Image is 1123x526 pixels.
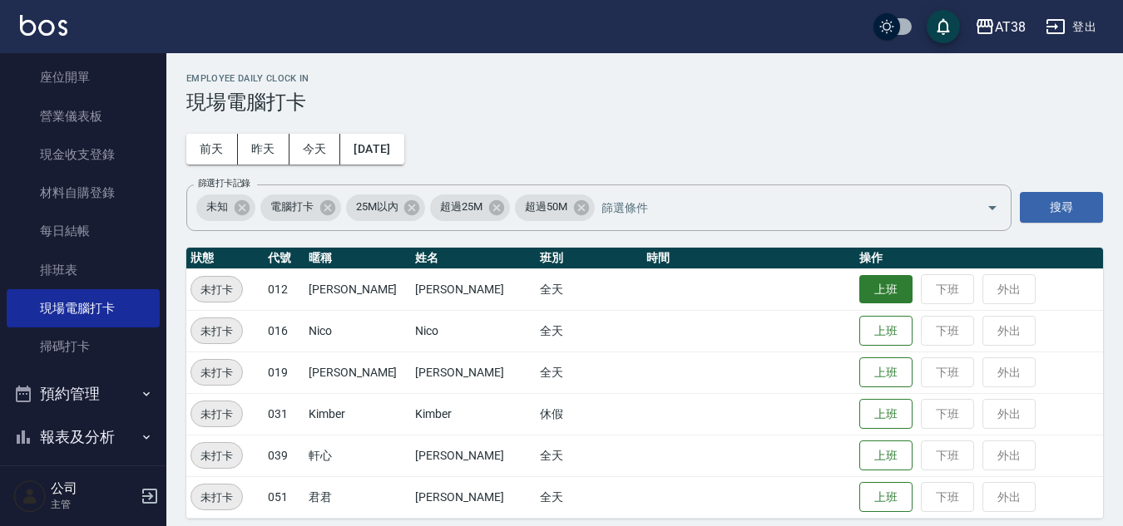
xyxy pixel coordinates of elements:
[264,435,304,476] td: 039
[191,406,242,423] span: 未打卡
[7,58,160,96] a: 座位開單
[264,476,304,518] td: 051
[186,73,1103,84] h2: Employee Daily Clock In
[304,476,411,518] td: 君君
[1039,12,1103,42] button: 登出
[430,199,492,215] span: 超過25M
[191,489,242,506] span: 未打卡
[304,268,411,310] td: [PERSON_NAME]
[191,364,242,381] span: 未打卡
[927,10,960,43] button: save
[191,281,242,298] span: 未打卡
[304,248,411,269] th: 暱稱
[859,399,913,430] button: 上班
[859,440,913,471] button: 上班
[51,497,136,512] p: 主管
[196,194,255,221] div: 未知
[536,435,642,476] td: 全天
[642,248,856,269] th: 時間
[859,316,913,347] button: 上班
[198,177,250,189] label: 篩選打卡記錄
[430,194,510,221] div: 超過25M
[536,393,642,435] td: 休假
[7,97,160,135] a: 營業儀表板
[51,480,136,497] h5: 公司
[859,357,913,388] button: 上班
[7,212,160,250] a: 每日結帳
[979,194,1006,221] button: Open
[264,248,304,269] th: 代號
[1020,192,1103,223] button: 搜尋
[411,248,535,269] th: 姓名
[7,458,160,501] button: 客戶管理
[855,248,1103,269] th: 操作
[515,194,595,221] div: 超過50M
[186,248,264,269] th: 狀態
[260,194,341,221] div: 電腦打卡
[186,134,238,165] button: 前天
[536,310,642,351] td: 全天
[264,393,304,435] td: 031
[304,435,411,476] td: 軒心
[304,310,411,351] td: Nico
[264,268,304,310] td: 012
[968,10,1032,44] button: AT38
[859,275,913,304] button: 上班
[411,435,535,476] td: [PERSON_NAME]
[411,476,535,518] td: [PERSON_NAME]
[515,199,577,215] span: 超過50M
[7,135,160,174] a: 現金收支登錄
[238,134,289,165] button: 昨天
[536,476,642,518] td: 全天
[7,372,160,415] button: 預約管理
[995,17,1026,37] div: AT38
[20,15,67,36] img: Logo
[7,251,160,289] a: 排班表
[191,447,242,465] span: 未打卡
[7,327,160,366] a: 掃碼打卡
[411,268,535,310] td: [PERSON_NAME]
[536,268,642,310] td: 全天
[7,415,160,459] button: 報表及分析
[340,134,403,165] button: [DATE]
[304,393,411,435] td: Kimber
[191,322,242,340] span: 未打卡
[7,174,160,212] a: 材料自購登錄
[536,351,642,393] td: 全天
[7,289,160,327] a: 現場電腦打卡
[411,351,535,393] td: [PERSON_NAME]
[304,351,411,393] td: [PERSON_NAME]
[13,479,47,513] img: Person
[260,199,324,215] span: 電腦打卡
[264,351,304,393] td: 019
[186,91,1103,114] h3: 現場電腦打卡
[597,193,957,222] input: 篩選條件
[536,248,642,269] th: 班別
[411,393,535,435] td: Kimber
[411,310,535,351] td: Nico
[346,194,426,221] div: 25M以內
[196,199,238,215] span: 未知
[859,482,913,513] button: 上班
[289,134,341,165] button: 今天
[264,310,304,351] td: 016
[346,199,408,215] span: 25M以內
